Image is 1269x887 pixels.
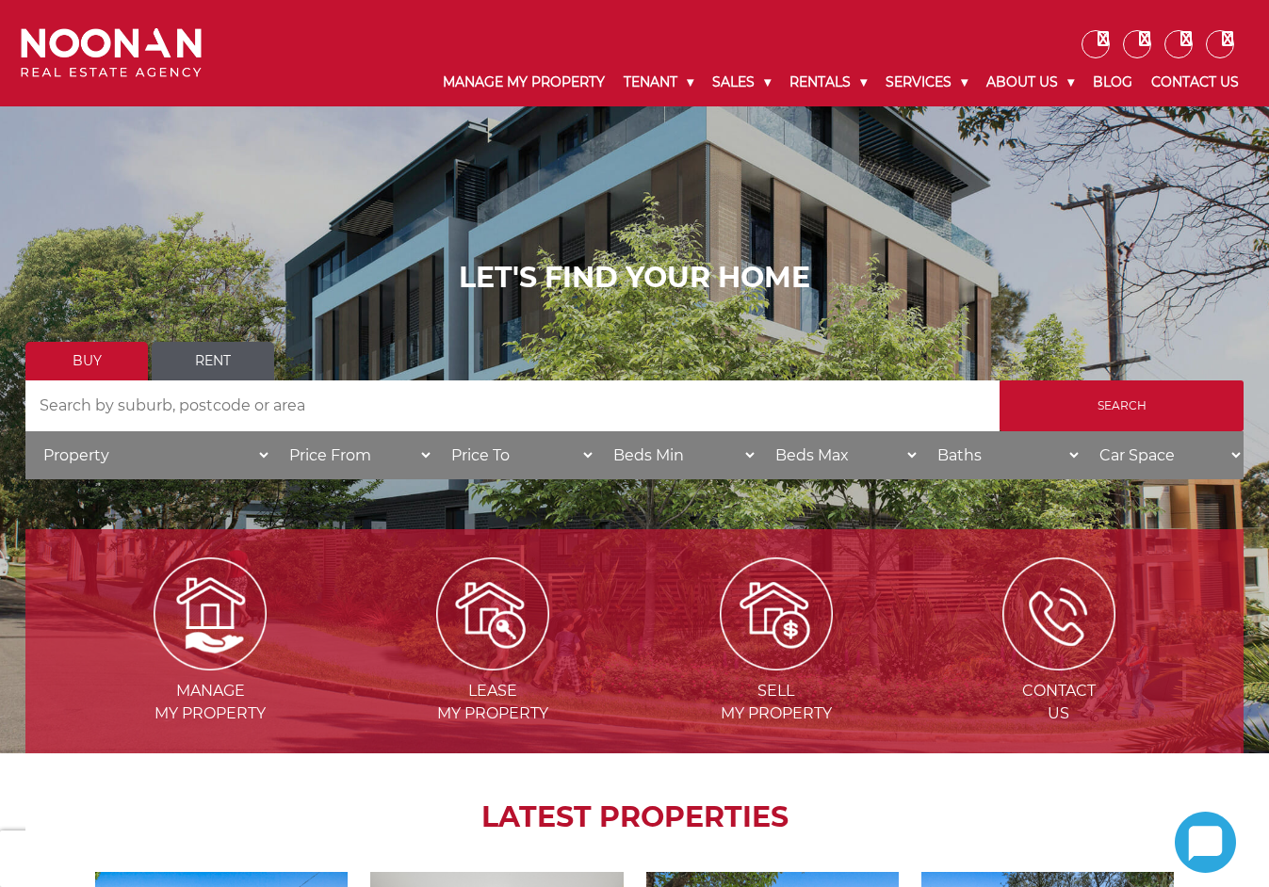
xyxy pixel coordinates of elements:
[919,604,1198,722] a: ContactUs
[1142,58,1248,106] a: Contact Us
[353,604,632,722] a: Leasemy Property
[1002,557,1115,670] img: ICONS
[353,680,632,725] span: Lease my Property
[1000,380,1244,431] input: Search
[637,604,916,722] a: Sellmy Property
[1083,58,1142,106] a: Blog
[25,380,1000,431] input: Search by suburb, postcode or area
[977,58,1083,106] a: About Us
[433,58,614,106] a: Manage My Property
[876,58,977,106] a: Services
[25,261,1244,295] h1: LET'S FIND YOUR HOME
[720,557,833,670] img: Sell my property
[71,680,350,725] span: Manage my Property
[73,800,1196,834] h2: LATEST PROPERTIES
[919,680,1198,725] span: Contact Us
[703,58,780,106] a: Sales
[154,557,267,670] img: Manage my Property
[71,604,350,722] a: Managemy Property
[436,557,549,670] img: Lease my property
[637,680,916,725] span: Sell my Property
[780,58,876,106] a: Rentals
[152,342,274,380] a: Rent
[25,342,148,380] a: Buy
[614,58,703,106] a: Tenant
[21,28,202,78] img: Noonan Real Estate Agency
